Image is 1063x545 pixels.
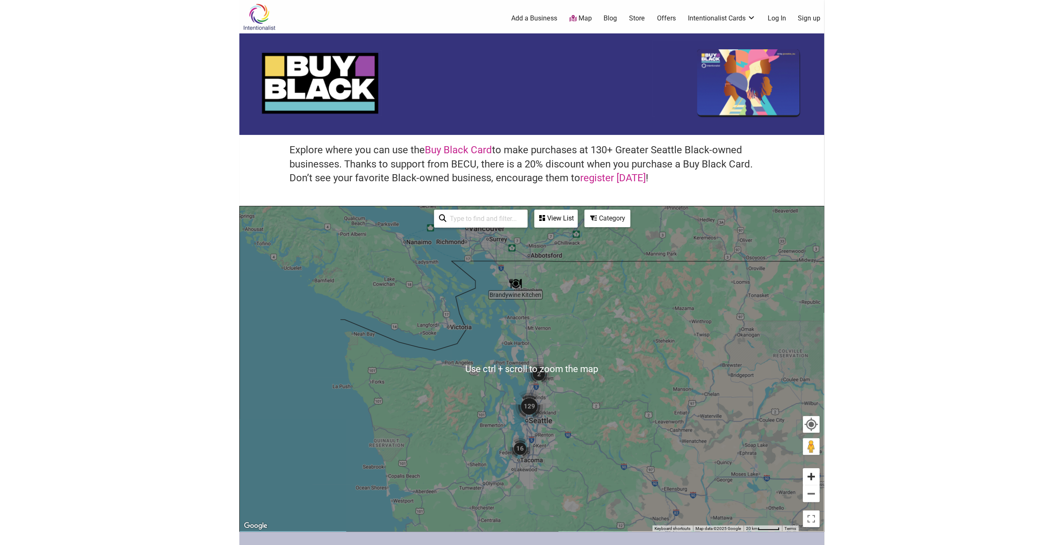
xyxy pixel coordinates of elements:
button: Keyboard shortcuts [655,526,690,532]
button: Toggle fullscreen view [802,510,819,527]
img: sponsor logo [239,33,824,135]
img: Google [242,520,269,531]
a: Map [569,14,591,23]
a: Open this area in Google Maps (opens a new window) [242,520,269,531]
a: Add a Business [511,14,557,23]
div: Type to search and filter [434,210,528,228]
button: Drag Pegman onto the map to open Street View [803,438,819,455]
button: Zoom in [803,468,819,485]
a: Store [629,14,645,23]
h4: Explore where you can use the to make purchases at 130+ Greater Seattle Black-owned businesses. T... [289,143,774,185]
div: 129 [509,386,549,426]
button: Your Location [803,416,819,433]
a: Log In [767,14,786,23]
span: 20 km [746,526,758,531]
div: View List [535,210,577,226]
div: Brandywine Kitchen [506,274,525,293]
a: Sign up [798,14,820,23]
div: Category [585,210,629,226]
img: Intentionalist [239,3,279,30]
a: Offers [657,14,676,23]
a: register [DATE] [580,172,646,184]
div: See a list of the visible businesses [534,210,578,228]
span: Map data ©2025 Google [695,526,741,531]
div: Filter by category [584,210,630,227]
a: Blog [604,14,617,23]
input: Type to find and filter... [447,210,523,227]
button: Map Scale: 20 km per 48 pixels [743,525,782,531]
button: Zoom out [803,485,819,502]
div: 16 [504,433,536,464]
a: Intentionalist Cards [688,14,756,23]
a: Terms [784,526,796,531]
div: 2 [523,358,555,390]
a: Buy Black Card [425,144,492,156]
